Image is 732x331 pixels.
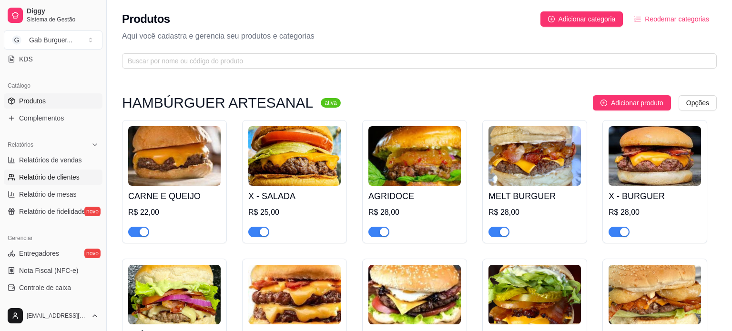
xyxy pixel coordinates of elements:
[19,266,78,275] span: Nota Fiscal (NFC-e)
[27,7,99,16] span: Diggy
[248,190,341,203] h4: X - SALADA
[19,190,77,199] span: Relatório de mesas
[634,16,641,22] span: ordered-list
[29,35,72,45] div: Gab Burguer ...
[19,207,85,216] span: Relatório de fidelidade
[4,152,102,168] a: Relatórios de vendas
[128,126,221,186] img: product-image
[321,98,340,108] sup: ativa
[4,204,102,219] a: Relatório de fidelidadenovo
[559,14,616,24] span: Adicionar categoria
[368,190,461,203] h4: AGRIDOCE
[368,126,461,186] img: product-image
[609,207,701,218] div: R$ 28,00
[4,280,102,295] a: Controle de caixa
[128,207,221,218] div: R$ 22,00
[627,11,717,27] button: Reodernar categorias
[540,11,623,27] button: Adicionar categoria
[248,207,341,218] div: R$ 25,00
[488,207,581,218] div: R$ 28,00
[4,231,102,246] div: Gerenciar
[645,14,709,24] span: Reodernar categorias
[4,110,102,126] a: Complementos
[4,51,102,67] a: KDS
[4,93,102,109] a: Produtos
[368,265,461,324] img: product-image
[609,190,701,203] h4: X - BURGUER
[27,312,87,320] span: [EMAIL_ADDRESS][DOMAIN_NAME]
[4,78,102,93] div: Catálogo
[122,97,313,109] h3: HAMBÚRGUER ARTESANAL
[4,304,102,327] button: [EMAIL_ADDRESS][DOMAIN_NAME]
[4,187,102,202] a: Relatório de mesas
[368,207,461,218] div: R$ 28,00
[248,265,341,324] img: product-image
[12,35,21,45] span: G
[488,190,581,203] h4: MELT BURGUER
[600,100,607,106] span: plus-circle
[128,265,221,324] img: product-image
[593,95,671,110] button: Adicionar produto
[122,30,717,42] p: Aqui você cadastra e gerencia seu produtos e categorias
[19,172,80,182] span: Relatório de clientes
[4,297,102,312] a: Controle de fiado
[27,16,99,23] span: Sistema de Gestão
[488,126,581,186] img: product-image
[609,265,701,324] img: product-image
[19,249,59,258] span: Entregadores
[122,11,170,27] h2: Produtos
[8,141,33,149] span: Relatórios
[128,190,221,203] h4: CARNE E QUEIJO
[686,98,709,108] span: Opções
[19,283,71,292] span: Controle de caixa
[19,96,46,106] span: Produtos
[4,4,102,27] a: DiggySistema de Gestão
[548,16,555,22] span: plus-circle
[611,98,663,108] span: Adicionar produto
[19,113,64,123] span: Complementos
[19,54,33,64] span: KDS
[679,95,717,110] button: Opções
[19,155,82,165] span: Relatórios de vendas
[488,265,581,324] img: product-image
[4,170,102,185] a: Relatório de clientes
[4,246,102,261] a: Entregadoresnovo
[128,56,703,66] input: Buscar por nome ou código do produto
[4,30,102,50] button: Select a team
[19,300,70,310] span: Controle de fiado
[609,126,701,186] img: product-image
[4,263,102,278] a: Nota Fiscal (NFC-e)
[248,126,341,186] img: product-image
